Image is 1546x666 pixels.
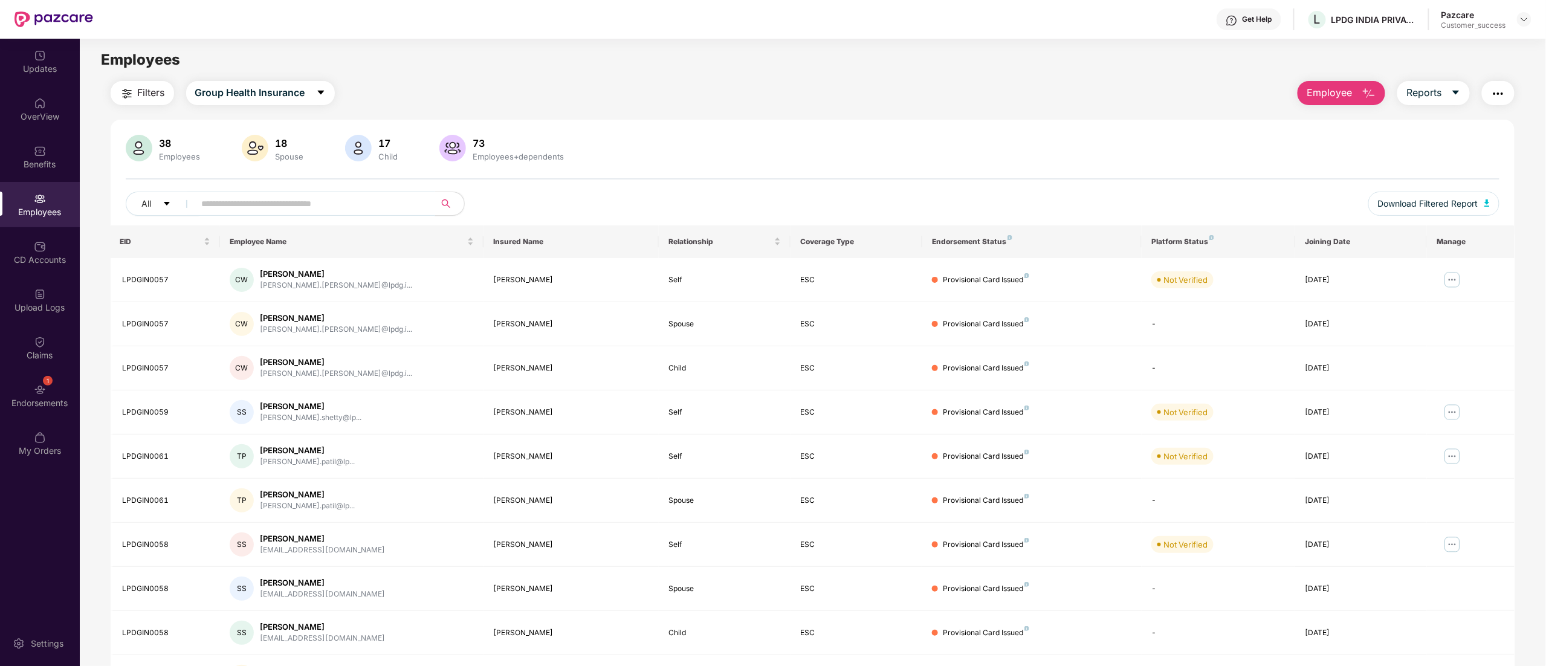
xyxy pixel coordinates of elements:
[1024,273,1029,278] img: svg+xml;base64,PHN2ZyB4bWxucz0iaHR0cDovL3d3dy53My5vcmcvMjAwMC9zdmciIHdpZHRoPSI4IiBoZWlnaHQ9IjgiIH...
[377,152,401,161] div: Child
[260,489,355,500] div: [PERSON_NAME]
[230,237,465,247] span: Employee Name
[943,274,1029,286] div: Provisional Card Issued
[800,495,913,506] div: ESC
[316,88,326,99] span: caret-down
[943,495,1029,506] div: Provisional Card Issued
[1024,538,1029,543] img: svg+xml;base64,PHN2ZyB4bWxucz0iaHR0cDovL3d3dy53My5vcmcvMjAwMC9zdmciIHdpZHRoPSI4IiBoZWlnaHQ9IjgiIH...
[260,445,355,456] div: [PERSON_NAME]
[493,363,649,374] div: [PERSON_NAME]
[1305,495,1417,506] div: [DATE]
[260,621,385,633] div: [PERSON_NAME]
[943,627,1029,639] div: Provisional Card Issued
[1484,199,1490,207] img: svg+xml;base64,PHN2ZyB4bWxucz0iaHR0cDovL3d3dy53My5vcmcvMjAwMC9zdmciIHhtbG5zOnhsaW5rPSJodHRwOi8vd3...
[260,324,412,335] div: [PERSON_NAME].[PERSON_NAME]@lpdg.i...
[435,192,465,216] button: search
[800,318,913,330] div: ESC
[668,274,781,286] div: Self
[1427,225,1515,258] th: Manage
[123,627,211,639] div: LPDGIN0058
[123,495,211,506] div: LPDGIN0061
[1378,197,1478,210] span: Download Filtered Report
[471,152,567,161] div: Employees+dependents
[260,545,385,556] div: [EMAIL_ADDRESS][DOMAIN_NAME]
[943,451,1029,462] div: Provisional Card Issued
[1491,86,1506,101] img: svg+xml;base64,PHN2ZyB4bWxucz0iaHR0cDovL3d3dy53My5vcmcvMjAwMC9zdmciIHdpZHRoPSIyNCIgaGVpZ2h0PSIyNC...
[943,539,1029,551] div: Provisional Card Issued
[1243,15,1272,24] div: Get Help
[1151,237,1286,247] div: Platform Status
[800,583,913,595] div: ESC
[1142,479,1295,523] td: -
[493,318,649,330] div: [PERSON_NAME]
[123,451,211,462] div: LPDGIN0061
[230,444,254,468] div: TP
[1451,88,1461,99] span: caret-down
[230,356,254,380] div: CW
[27,638,67,650] div: Settings
[1443,447,1462,466] img: manageButton
[668,451,781,462] div: Self
[1305,451,1417,462] div: [DATE]
[120,86,134,101] img: svg+xml;base64,PHN2ZyB4bWxucz0iaHR0cDovL3d3dy53My5vcmcvMjAwMC9zdmciIHdpZHRoPSIyNCIgaGVpZ2h0PSIyNC...
[123,539,211,551] div: LPDGIN0058
[260,357,412,368] div: [PERSON_NAME]
[260,312,412,324] div: [PERSON_NAME]
[157,137,203,149] div: 38
[493,451,649,462] div: [PERSON_NAME]
[138,85,165,100] span: Filters
[123,407,211,418] div: LPDGIN0059
[932,237,1132,247] div: Endorsement Status
[260,500,355,512] div: [PERSON_NAME].patil@lp...
[123,363,211,374] div: LPDGIN0057
[1362,86,1376,101] img: svg+xml;base64,PHN2ZyB4bWxucz0iaHR0cDovL3d3dy53My5vcmcvMjAwMC9zdmciIHhtbG5zOnhsaW5rPSJodHRwOi8vd3...
[1305,539,1417,551] div: [DATE]
[1024,361,1029,366] img: svg+xml;base64,PHN2ZyB4bWxucz0iaHR0cDovL3d3dy53My5vcmcvMjAwMC9zdmciIHdpZHRoPSI4IiBoZWlnaHQ9IjgiIH...
[1007,235,1012,240] img: svg+xml;base64,PHN2ZyB4bWxucz0iaHR0cDovL3d3dy53My5vcmcvMjAwMC9zdmciIHdpZHRoPSI4IiBoZWlnaHQ9IjgiIH...
[800,274,913,286] div: ESC
[1024,406,1029,410] img: svg+xml;base64,PHN2ZyB4bWxucz0iaHR0cDovL3d3dy53My5vcmcvMjAwMC9zdmciIHdpZHRoPSI4IiBoZWlnaHQ9IjgiIH...
[34,288,46,300] img: svg+xml;base64,PHN2ZyBpZD0iVXBsb2FkX0xvZ3MiIGRhdGEtbmFtZT0iVXBsb2FkIExvZ3MiIHhtbG5zPSJodHRwOi8vd3...
[101,51,180,68] span: Employees
[111,225,221,258] th: EID
[1142,567,1295,611] td: -
[34,50,46,62] img: svg+xml;base64,PHN2ZyBpZD0iVXBkYXRlZCIgeG1sbnM9Imh0dHA6Ly93d3cudzMub3JnLzIwMDAvc3ZnIiB3aWR0aD0iMj...
[668,495,781,506] div: Spouse
[471,137,567,149] div: 73
[1209,235,1214,240] img: svg+xml;base64,PHN2ZyB4bWxucz0iaHR0cDovL3d3dy53My5vcmcvMjAwMC9zdmciIHdpZHRoPSI4IiBoZWlnaHQ9IjgiIH...
[668,627,781,639] div: Child
[195,85,305,100] span: Group Health Insurance
[1024,317,1029,322] img: svg+xml;base64,PHN2ZyB4bWxucz0iaHR0cDovL3d3dy53My5vcmcvMjAwMC9zdmciIHdpZHRoPSI4IiBoZWlnaHQ9IjgiIH...
[13,638,25,650] img: svg+xml;base64,PHN2ZyBpZD0iU2V0dGluZy0yMHgyMCIgeG1sbnM9Imh0dHA6Ly93d3cudzMub3JnLzIwMDAvc3ZnIiB3aW...
[126,192,199,216] button: Allcaret-down
[34,336,46,348] img: svg+xml;base64,PHN2ZyBpZD0iQ2xhaW0iIHhtbG5zPSJodHRwOi8vd3d3LnczLm9yZy8yMDAwL3N2ZyIgd2lkdGg9IjIwIi...
[800,407,913,418] div: ESC
[1305,274,1417,286] div: [DATE]
[1305,407,1417,418] div: [DATE]
[1441,21,1506,30] div: Customer_success
[1163,406,1208,418] div: Not Verified
[1443,403,1462,422] img: manageButton
[34,241,46,253] img: svg+xml;base64,PHN2ZyBpZD0iQ0RfQWNjb3VudHMiIGRhdGEtbmFtZT0iQ0QgQWNjb3VudHMiIHhtbG5zPSJodHRwOi8vd3...
[230,312,254,336] div: CW
[1305,583,1417,595] div: [DATE]
[1443,535,1462,554] img: manageButton
[943,407,1029,418] div: Provisional Card Issued
[1024,626,1029,631] img: svg+xml;base64,PHN2ZyB4bWxucz0iaHR0cDovL3d3dy53My5vcmcvMjAwMC9zdmciIHdpZHRoPSI4IiBoZWlnaHQ9IjgiIH...
[1368,192,1500,216] button: Download Filtered Report
[186,81,335,105] button: Group Health Insurancecaret-down
[260,533,385,545] div: [PERSON_NAME]
[157,152,203,161] div: Employees
[1142,302,1295,346] td: -
[260,280,412,291] div: [PERSON_NAME].[PERSON_NAME]@lpdg.i...
[493,274,649,286] div: [PERSON_NAME]
[1163,538,1208,551] div: Not Verified
[1441,9,1506,21] div: Pazcare
[123,274,211,286] div: LPDGIN0057
[273,152,306,161] div: Spouse
[668,539,781,551] div: Self
[230,400,254,424] div: SS
[111,81,174,105] button: Filters
[668,407,781,418] div: Self
[493,627,649,639] div: [PERSON_NAME]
